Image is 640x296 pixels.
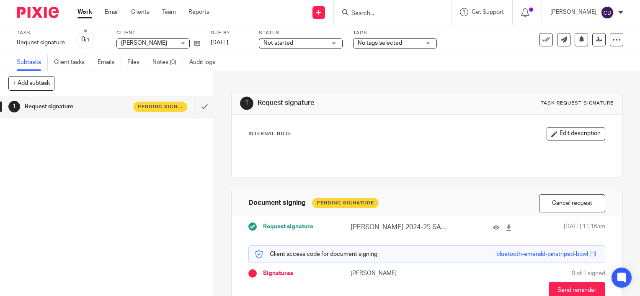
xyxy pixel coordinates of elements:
[541,100,614,107] div: Task request signature
[572,269,605,278] span: 0 of 1 signed
[162,8,176,16] a: Team
[564,222,605,232] span: [DATE] 11:16am
[353,30,437,36] label: Tags
[54,54,91,71] a: Client tasks
[263,40,293,46] span: Not started
[547,127,605,140] button: Edit description
[351,269,427,278] p: [PERSON_NAME]
[601,6,614,19] img: svg%3E
[98,54,121,71] a: Emails
[77,8,92,16] a: Work
[127,54,146,71] a: Files
[248,130,292,137] p: Internal Note
[105,8,119,16] a: Email
[496,250,588,258] div: bluetooth-emerald-pinstriped-bowl
[138,103,183,110] span: Pending signature
[211,30,248,36] label: Due by
[211,40,228,46] span: [DATE]
[351,10,426,18] input: Search
[121,40,167,46] span: [PERSON_NAME]
[17,7,59,18] img: Pixie
[85,38,90,42] small: /1
[539,194,605,212] button: Cancel request
[116,30,200,36] label: Client
[263,269,293,278] span: Signatures
[358,40,402,46] span: No tags selected
[8,76,54,90] button: + Add subtask
[25,100,133,113] h1: Request signature
[131,8,150,16] a: Clients
[17,30,65,36] label: Task
[259,30,343,36] label: Status
[263,222,313,231] span: Request signature
[189,54,222,71] a: Audit logs
[8,101,20,112] div: 1
[351,222,447,232] p: [PERSON_NAME] 2024-25 SA.pdf
[550,8,596,16] p: [PERSON_NAME]
[240,97,253,110] div: 1
[152,54,183,71] a: Notes (0)
[17,54,48,71] a: Subtasks
[248,199,306,207] h1: Document signing
[258,99,444,107] h1: Request signature
[312,198,379,208] div: Pending Signature
[188,8,209,16] a: Reports
[255,250,377,258] p: Client access code for document signing
[17,38,65,47] div: Request signature
[81,35,90,44] div: 0
[472,9,504,15] span: Get Support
